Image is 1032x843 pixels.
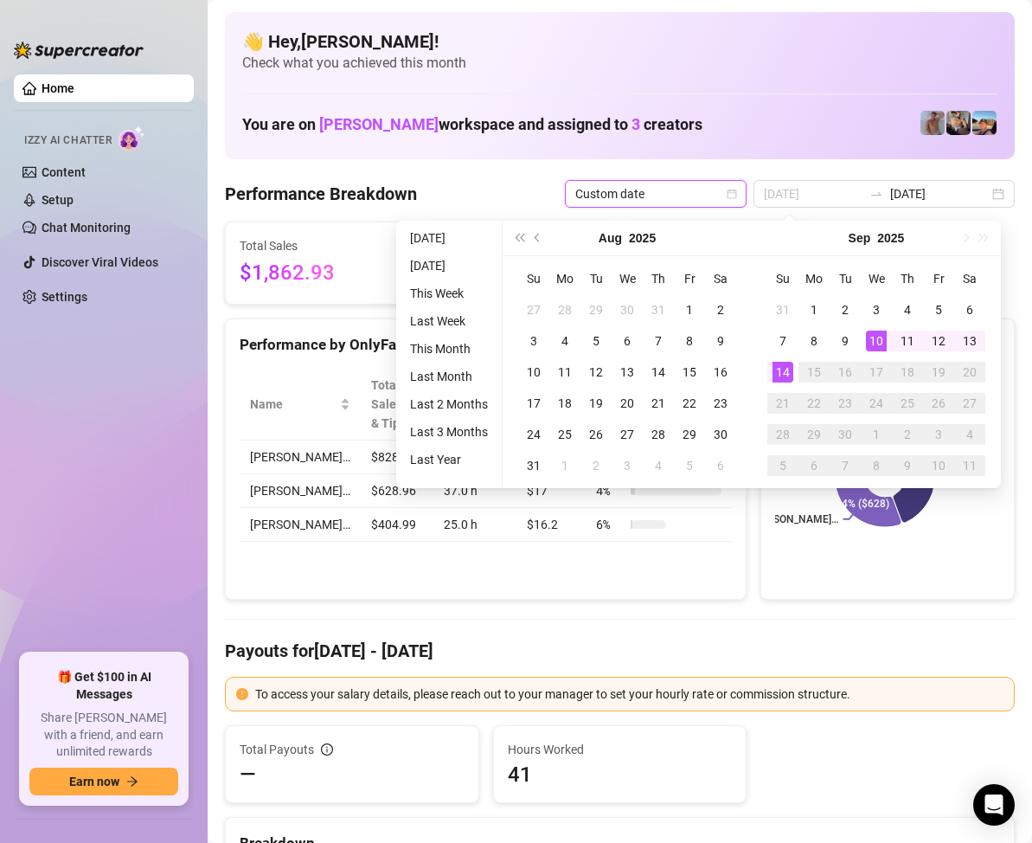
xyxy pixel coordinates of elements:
[554,362,575,383] div: 11
[674,294,705,325] td: 2025-08-01
[242,115,702,134] h1: You are on workspace and assigned to creators
[923,325,954,357] td: 2025-09-12
[518,419,549,450] td: 2025-08-24
[403,311,495,331] li: Last Week
[866,331,887,351] div: 10
[586,393,606,414] div: 19
[643,419,674,450] td: 2025-08-28
[954,325,985,357] td: 2025-09-13
[361,369,433,441] th: Total Sales & Tips
[798,325,830,357] td: 2025-09-08
[866,299,887,320] div: 3
[830,294,861,325] td: 2025-09-02
[928,331,949,351] div: 12
[42,165,86,179] a: Content
[767,450,798,481] td: 2025-10-05
[518,357,549,388] td: 2025-08-10
[599,221,622,255] button: Choose a month
[954,263,985,294] th: Sa
[892,388,923,419] td: 2025-09-25
[679,362,700,383] div: 15
[946,111,971,135] img: George
[361,508,433,542] td: $404.99
[674,357,705,388] td: 2025-08-15
[674,263,705,294] th: Fr
[804,455,824,476] div: 6
[225,639,1015,663] h4: Payouts for [DATE] - [DATE]
[580,263,612,294] th: Tu
[920,111,945,135] img: Joey
[42,81,74,95] a: Home
[897,299,918,320] div: 4
[403,394,495,415] li: Last 2 Months
[705,419,736,450] td: 2025-08-30
[554,299,575,320] div: 28
[24,132,112,149] span: Izzy AI Chatter
[240,441,361,474] td: [PERSON_NAME]…
[643,357,674,388] td: 2025-08-14
[710,362,731,383] div: 16
[835,362,856,383] div: 16
[554,393,575,414] div: 18
[798,450,830,481] td: 2025-10-06
[710,299,731,320] div: 2
[403,228,495,248] li: [DATE]
[923,357,954,388] td: 2025-09-19
[403,255,495,276] li: [DATE]
[897,393,918,414] div: 25
[877,221,904,255] button: Choose a year
[679,331,700,351] div: 8
[928,299,949,320] div: 5
[861,388,892,419] td: 2025-09-24
[631,115,640,133] span: 3
[674,325,705,357] td: 2025-08-08
[710,393,731,414] div: 23
[861,294,892,325] td: 2025-09-03
[523,455,544,476] div: 31
[928,424,949,445] div: 3
[617,455,638,476] div: 3
[892,419,923,450] td: 2025-10-02
[549,450,580,481] td: 2025-09-01
[705,263,736,294] th: Sa
[767,294,798,325] td: 2025-08-31
[866,393,887,414] div: 24
[629,221,656,255] button: Choose a year
[835,393,856,414] div: 23
[954,450,985,481] td: 2025-10-11
[575,181,736,207] span: Custom date
[240,369,361,441] th: Name
[798,357,830,388] td: 2025-09-15
[835,455,856,476] div: 7
[596,515,624,534] span: 6 %
[705,450,736,481] td: 2025-09-06
[705,294,736,325] td: 2025-08-02
[250,395,337,414] span: Name
[830,419,861,450] td: 2025-09-30
[767,357,798,388] td: 2025-09-14
[798,388,830,419] td: 2025-09-22
[972,111,997,135] img: Zach
[772,299,793,320] div: 31
[892,325,923,357] td: 2025-09-11
[648,299,669,320] div: 31
[240,333,732,357] div: Performance by OnlyFans Creator
[648,362,669,383] div: 14
[764,184,862,203] input: Start date
[804,424,824,445] div: 29
[674,419,705,450] td: 2025-08-29
[617,299,638,320] div: 30
[767,325,798,357] td: 2025-09-07
[804,299,824,320] div: 1
[240,236,397,255] span: Total Sales
[849,221,871,255] button: Choose a month
[403,421,495,442] li: Last 3 Months
[959,331,980,351] div: 13
[240,474,361,508] td: [PERSON_NAME]…
[240,257,397,290] span: $1,862.93
[643,325,674,357] td: 2025-08-07
[710,331,731,351] div: 9
[897,424,918,445] div: 2
[321,743,333,756] span: info-circle
[554,424,575,445] div: 25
